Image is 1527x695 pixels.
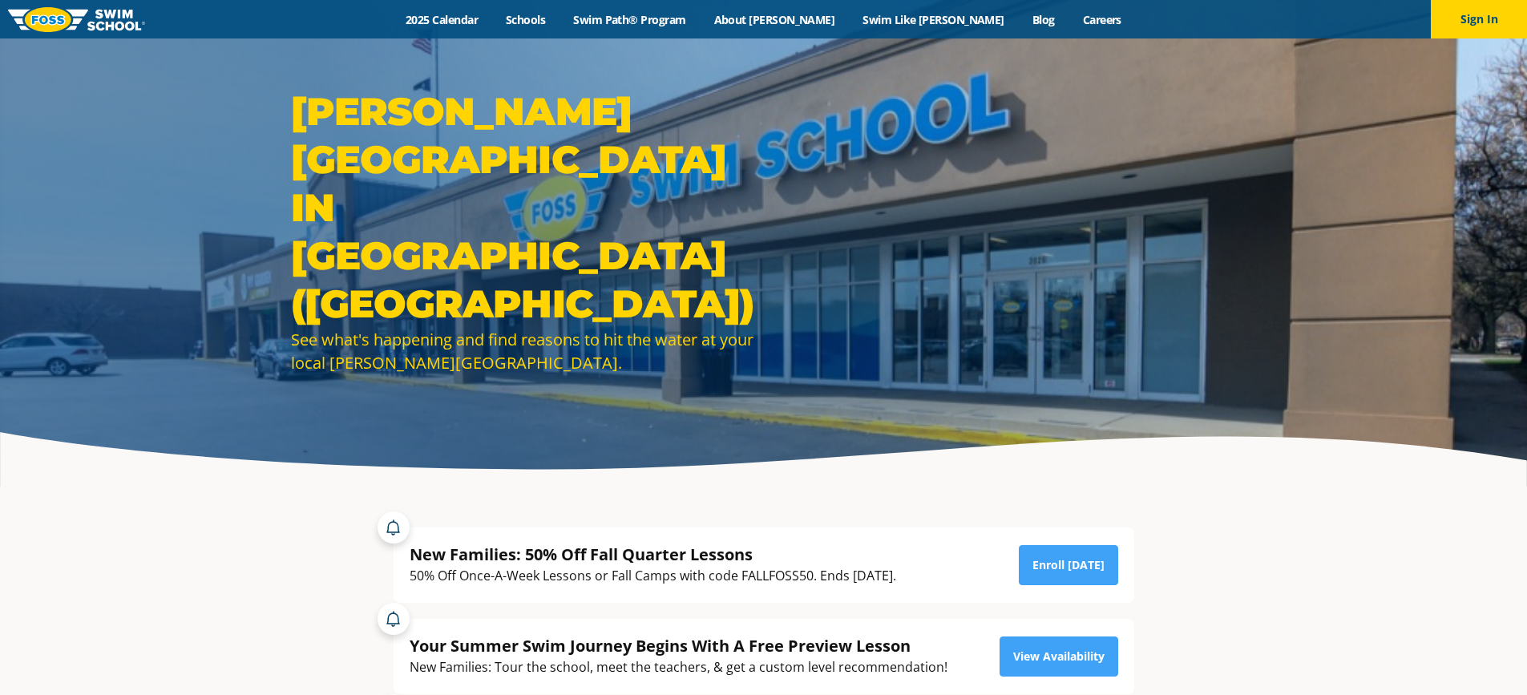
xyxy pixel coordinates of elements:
[392,12,492,27] a: 2025 Calendar
[410,657,947,678] div: New Families: Tour the school, meet the teachers, & get a custom level recommendation!
[559,12,700,27] a: Swim Path® Program
[849,12,1019,27] a: Swim Like [PERSON_NAME]
[291,87,756,328] h1: [PERSON_NAME][GEOGRAPHIC_DATA] in [GEOGRAPHIC_DATA] ([GEOGRAPHIC_DATA])
[410,565,896,587] div: 50% Off Once-A-Week Lessons or Fall Camps with code FALLFOSS50. Ends [DATE].
[1000,636,1118,677] a: View Availability
[410,635,947,657] div: Your Summer Swim Journey Begins With A Free Preview Lesson
[1018,12,1068,27] a: Blog
[291,328,756,374] div: See what's happening and find reasons to hit the water at your local [PERSON_NAME][GEOGRAPHIC_DATA].
[492,12,559,27] a: Schools
[700,12,849,27] a: About [PERSON_NAME]
[1068,12,1135,27] a: Careers
[410,543,896,565] div: New Families: 50% Off Fall Quarter Lessons
[8,7,145,32] img: FOSS Swim School Logo
[1019,545,1118,585] a: Enroll [DATE]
